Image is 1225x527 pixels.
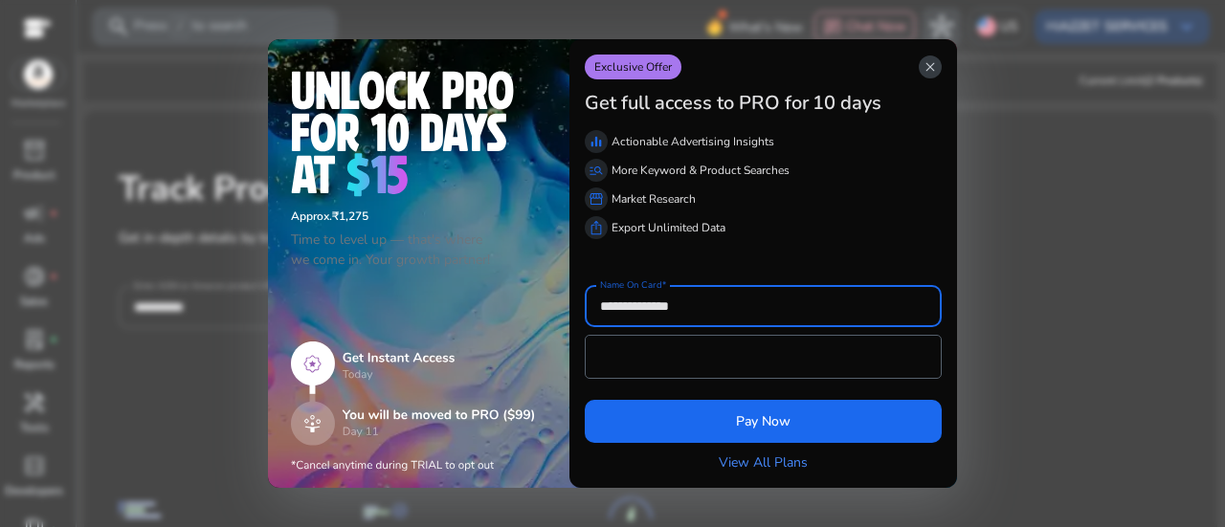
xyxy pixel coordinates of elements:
a: View All Plans [719,452,808,472]
h3: Get full access to PRO for [585,92,809,115]
p: Exclusive Offer [585,55,681,79]
mat-label: Name On Card [600,278,661,292]
button: Pay Now [585,400,942,443]
p: Export Unlimited Data [612,219,725,236]
p: More Keyword & Product Searches [612,162,790,179]
h6: ₹1,275 [291,209,546,223]
span: equalizer [589,134,604,149]
span: storefront [589,191,604,207]
h3: 10 days [813,92,881,115]
iframe: Secure card payment input frame [595,338,931,376]
span: manage_search [589,163,604,178]
p: Time to level up — that's where we come in. Your growth partner! [291,230,546,270]
span: close [923,59,938,75]
span: ios_share [589,220,604,235]
span: Approx. [291,209,332,224]
p: Market Research [612,190,696,208]
span: Pay Now [736,411,791,431]
p: Actionable Advertising Insights [612,133,774,150]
